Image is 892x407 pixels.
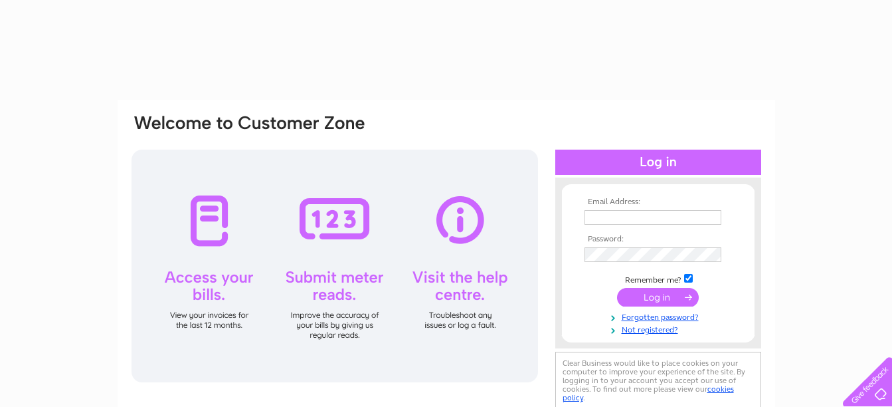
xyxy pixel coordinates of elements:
[581,198,735,207] th: Email Address:
[584,323,735,335] a: Not registered?
[581,235,735,244] th: Password:
[563,384,734,402] a: cookies policy
[581,272,735,285] td: Remember me?
[584,310,735,323] a: Forgotten password?
[617,288,699,307] input: Submit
